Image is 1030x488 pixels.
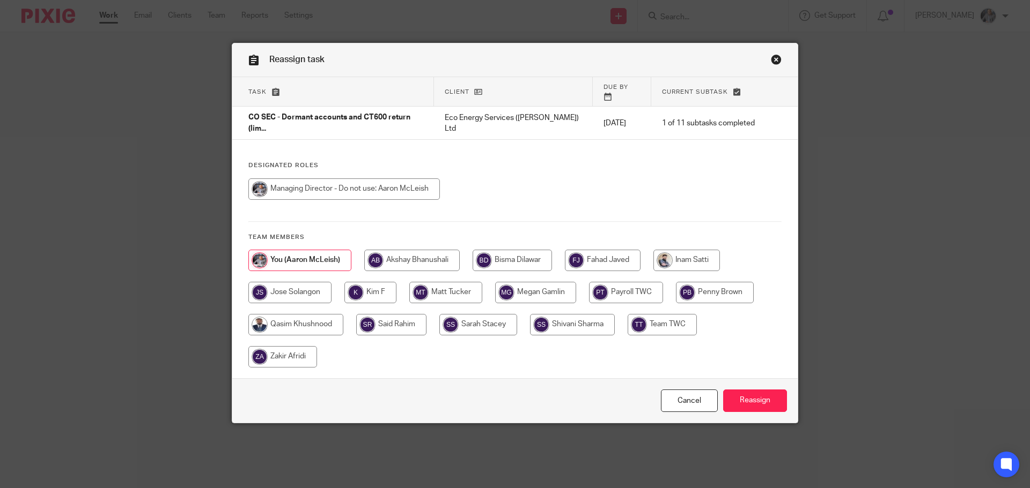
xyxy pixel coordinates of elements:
input: Reassign [723,389,787,412]
h4: Team members [248,233,782,242]
p: [DATE] [604,118,641,129]
h4: Designated Roles [248,161,782,170]
span: Task [248,89,267,95]
span: CO SEC - Dormant accounts and CT600 return (lim... [248,114,410,133]
span: Reassign task [269,55,325,64]
span: Client [445,89,469,95]
p: Eco Energy Services ([PERSON_NAME]) Ltd [445,112,582,134]
a: Close this dialog window [661,389,718,412]
td: 1 of 11 subtasks completed [651,107,766,140]
span: Current subtask [662,89,728,95]
a: Close this dialog window [771,54,782,69]
span: Due by [604,84,628,90]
